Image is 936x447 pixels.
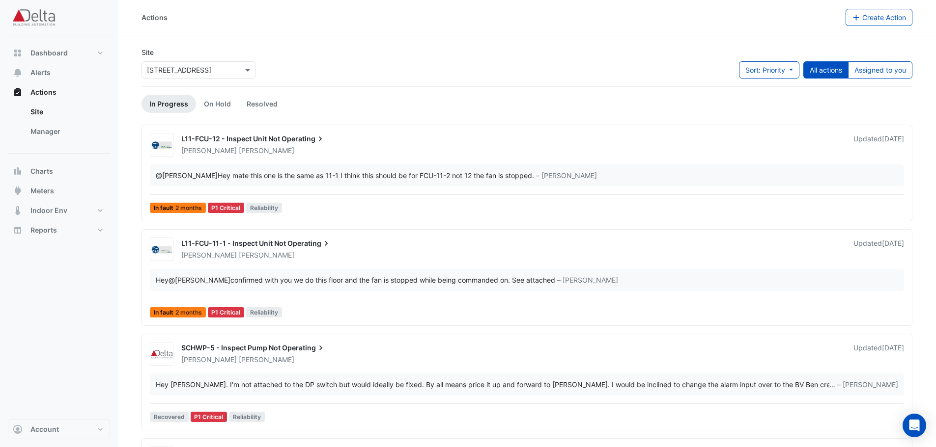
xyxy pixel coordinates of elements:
a: On Hold [196,95,239,113]
div: Hey confirmed with you we do this floor and the fan is stopped while being commanded on. See atta... [156,275,555,285]
span: L11-FCU-11-1 - Inspect Unit Not [181,239,286,247]
span: Recovered [150,412,189,422]
app-icon: Alerts [13,68,23,78]
app-icon: Meters [13,186,23,196]
span: SCHWP-5 - Inspect Pump Not [181,343,281,352]
div: Open Intercom Messenger [903,414,926,437]
app-icon: Charts [13,166,23,176]
div: Updated [853,134,904,156]
button: Charts [8,161,110,181]
span: Account [30,424,59,434]
span: 2 months [175,310,202,316]
span: Operating [287,238,331,248]
button: Dashboard [8,43,110,63]
div: Updated [853,343,904,365]
span: Dashboard [30,48,68,58]
span: [PERSON_NAME] [181,355,237,364]
span: Operating [282,134,325,144]
div: P1 Critical [208,203,245,213]
span: Reliability [229,412,265,422]
app-icon: Reports [13,225,23,235]
span: Operating [282,343,326,353]
span: 2 months [175,205,202,211]
span: Wed 17-Sep-2025 14:37 AEST [882,239,904,247]
button: Create Action [846,9,913,26]
button: Account [8,420,110,439]
span: Wed 17-Sep-2025 13:49 AEST [882,343,904,352]
img: Delta Building Automation [150,349,173,359]
span: Alerts [30,68,51,78]
span: [PERSON_NAME] [181,146,237,155]
div: P1 Critical [191,412,227,422]
img: D&E Air Conditioning [150,140,173,150]
span: In fault [150,307,206,317]
span: – [PERSON_NAME] [557,275,618,285]
button: Indoor Env [8,201,110,220]
div: … [156,379,898,390]
button: Reports [8,220,110,240]
span: Create Action [862,13,906,22]
span: Actions [30,87,57,97]
img: D&E Air Conditioning [150,245,173,255]
img: Company Logo [12,8,56,27]
app-icon: Actions [13,87,23,97]
a: Manager [23,122,110,141]
div: Actions [8,102,110,145]
span: [PERSON_NAME] [239,146,294,156]
span: [PERSON_NAME] [239,250,294,260]
span: – [PERSON_NAME] [837,379,898,390]
span: – [PERSON_NAME] [536,170,597,181]
span: Meters [30,186,54,196]
button: Assigned to you [848,61,912,79]
button: Actions [8,82,110,102]
span: Reliability [246,307,282,317]
div: Updated [853,238,904,260]
span: [PERSON_NAME] [181,251,237,259]
a: Resolved [239,95,285,113]
div: Hey [PERSON_NAME]. I'm not attached to the DP switch but would ideally be fixed. By all means pri... [156,379,829,390]
app-icon: Dashboard [13,48,23,58]
span: Indoor Env [30,206,67,215]
label: Site [142,47,154,57]
span: Reliability [246,203,282,213]
button: Meters [8,181,110,201]
span: Reports [30,225,57,235]
div: Hey mate this one is the same as 11-1 I think this should be for FCU-11-2 not 12 the fan is stopped. [156,170,534,181]
button: Sort: Priority [739,61,799,79]
span: L11-FCU-12 - Inspect Unit Not [181,134,280,143]
span: In fault [150,203,206,213]
a: In Progress [142,95,196,113]
div: Actions [142,12,168,23]
span: michael.langworthy@de-air.com.au [D&E Air Conditioning] [169,276,230,284]
a: Site [23,102,110,122]
span: Charts [30,166,53,176]
span: Sort: Priority [745,66,785,74]
button: All actions [803,61,849,79]
span: Wed 17-Sep-2025 16:17 AEST [882,134,904,143]
div: P1 Critical [208,307,245,317]
span: [PERSON_NAME] [239,355,294,365]
span: michael.langworthy@de-air.com.au [D&E Air Conditioning] [156,171,218,180]
button: Alerts [8,63,110,82]
app-icon: Indoor Env [13,206,23,215]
